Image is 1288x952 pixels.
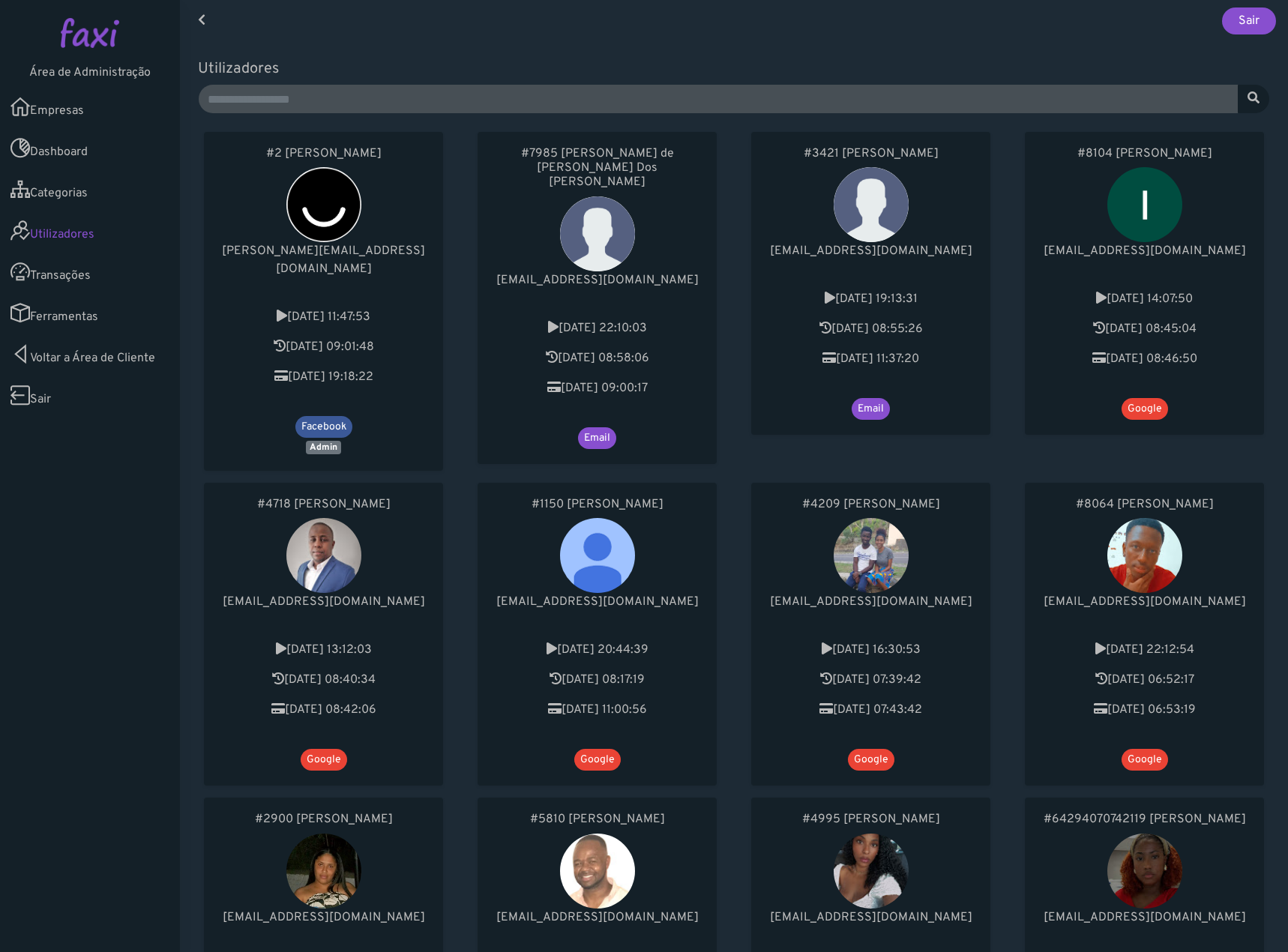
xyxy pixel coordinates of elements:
[223,594,425,609] span: [EMAIL_ADDRESS][DOMAIN_NAME]
[1040,320,1249,338] p: Última actividade
[1040,641,1249,659] p: Criado em
[578,427,616,449] span: Email
[1040,671,1249,689] p: Última actividade
[493,319,702,337] p: Criado em
[574,749,621,771] span: Google
[1122,398,1168,420] span: Google
[1040,147,1249,161] a: #8104 [PERSON_NAME]
[1044,244,1246,259] span: [EMAIL_ADDRESS][DOMAIN_NAME]
[219,701,428,719] p: Última transacção
[766,147,975,161] a: #3421 [PERSON_NAME]
[295,416,352,438] span: Facebook
[496,594,699,609] span: [EMAIL_ADDRESS][DOMAIN_NAME]
[1122,749,1168,771] span: Google
[1044,594,1246,609] span: [EMAIL_ADDRESS][DOMAIN_NAME]
[852,398,890,420] span: Email
[493,671,702,689] p: Última actividade
[493,641,702,659] p: Criado em
[766,350,975,368] p: Última transacção
[1040,350,1249,368] p: Última transacção
[766,320,975,338] p: Última actividade
[493,498,702,512] a: #1150 [PERSON_NAME]
[496,910,699,925] span: [EMAIL_ADDRESS][DOMAIN_NAME]
[493,147,702,190] a: #7985 [PERSON_NAME] de [PERSON_NAME] Dos [PERSON_NAME]
[766,813,975,827] a: #4995 [PERSON_NAME]
[219,641,428,659] p: Criado em
[770,244,972,259] span: [EMAIL_ADDRESS][DOMAIN_NAME]
[219,308,428,326] p: Criado em
[493,379,702,397] p: Última transacção
[496,273,699,288] span: [EMAIL_ADDRESS][DOMAIN_NAME]
[1040,290,1249,308] p: Criado em
[770,594,972,609] span: [EMAIL_ADDRESS][DOMAIN_NAME]
[222,244,425,277] span: [PERSON_NAME][EMAIL_ADDRESS][DOMAIN_NAME]
[493,701,702,719] p: Última transacção
[848,749,894,771] span: Google
[219,338,428,356] p: Última actividade
[1044,910,1246,925] span: [EMAIL_ADDRESS][DOMAIN_NAME]
[301,749,347,771] span: Google
[1040,813,1249,827] a: #64294070742119 [PERSON_NAME]
[770,910,972,925] span: [EMAIL_ADDRESS][DOMAIN_NAME]
[219,813,428,827] a: #2900 [PERSON_NAME]
[219,671,428,689] p: Última actividade
[1040,498,1249,512] a: #8064 [PERSON_NAME]
[766,290,975,308] p: Criado em
[766,498,975,512] a: #4209 [PERSON_NAME]
[766,641,975,659] p: Criado em
[766,671,975,689] p: Última actividade
[766,701,975,719] p: Última transacção
[219,498,428,512] a: #4718 [PERSON_NAME]
[219,368,428,386] p: Última transacção
[493,349,702,367] p: Última actividade
[493,813,702,827] a: #5810 [PERSON_NAME]
[223,910,425,925] span: [EMAIL_ADDRESS][DOMAIN_NAME]
[306,441,341,454] span: Admin
[219,147,428,161] a: #2 [PERSON_NAME]
[1040,701,1249,719] p: Última transacção
[198,60,1270,78] h5: Utilizadores
[1222,7,1276,34] a: Sair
